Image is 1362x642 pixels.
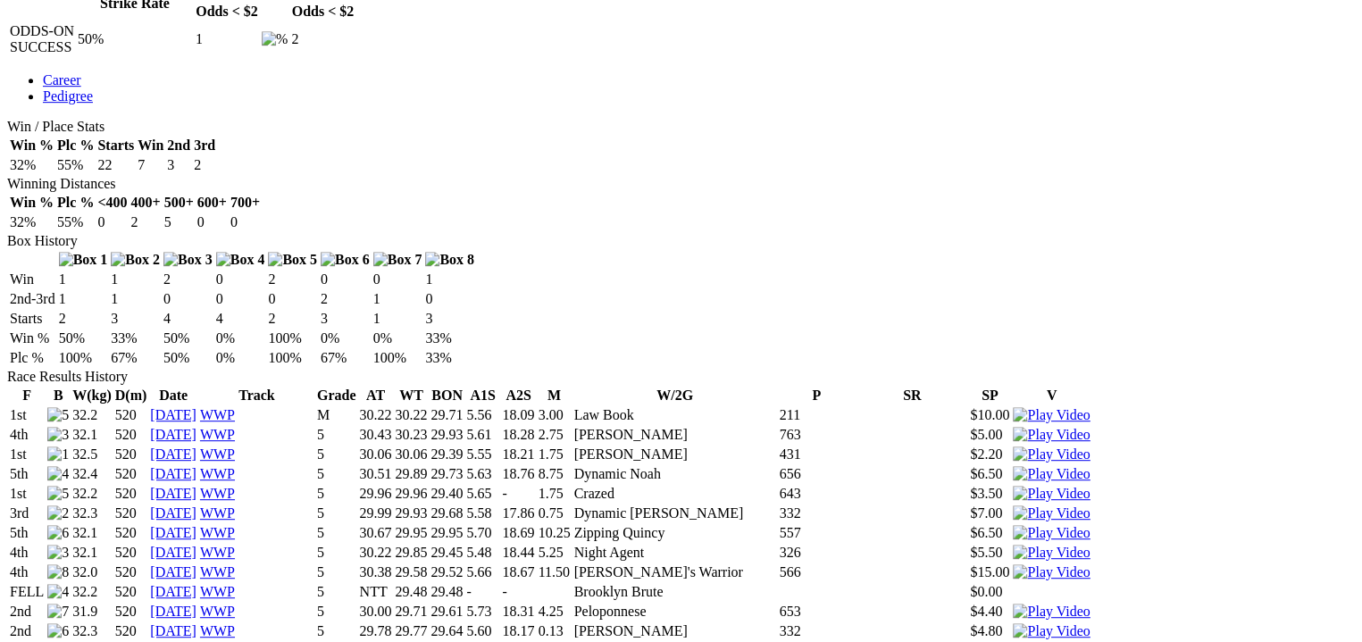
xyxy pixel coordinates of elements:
[71,387,113,404] th: W(kg)
[47,407,69,423] img: 5
[47,525,69,541] img: 6
[969,563,1010,581] td: $15.00
[71,485,113,503] td: 32.2
[47,427,69,443] img: 3
[316,583,357,601] td: 5
[395,563,429,581] td: 29.58
[199,387,314,404] th: Track
[9,544,45,562] td: 4th
[316,544,357,562] td: 5
[71,603,113,621] td: 31.9
[359,485,393,503] td: 29.96
[779,563,856,581] td: 566
[969,583,1010,601] td: $0.00
[163,329,213,347] td: 50%
[430,426,464,444] td: 29.93
[316,563,357,581] td: 5
[359,583,393,601] td: NTT
[200,505,235,521] a: WWP
[779,446,856,463] td: 431
[538,504,572,522] td: 0.75
[267,290,318,308] td: 0
[9,22,75,56] td: ODDS-ON SUCCESS
[215,329,266,347] td: 0%
[359,544,393,562] td: 30.22
[538,485,572,503] td: 1.75
[430,465,464,483] td: 29.73
[373,252,422,268] img: Box 7
[150,623,196,638] a: [DATE]
[58,310,109,328] td: 2
[230,213,261,231] td: 0
[267,271,318,288] td: 2
[230,194,261,212] th: 700+
[502,563,536,581] td: 18.67
[779,504,856,522] td: 332
[9,524,45,542] td: 5th
[502,544,536,562] td: 18.44
[110,349,161,367] td: 67%
[216,252,265,268] img: Box 4
[114,465,148,483] td: 520
[502,406,536,424] td: 18.09
[538,426,572,444] td: 2.75
[320,310,371,328] td: 3
[130,194,162,212] th: 400+
[7,369,1355,385] div: Race Results History
[502,504,536,522] td: 17.86
[77,22,193,56] td: 50%
[96,213,128,231] td: 0
[47,623,69,639] img: 6
[395,387,429,404] th: WT
[573,426,777,444] td: [PERSON_NAME]
[430,563,464,581] td: 29.52
[200,446,235,462] a: WWP
[58,329,109,347] td: 50%
[9,156,54,174] td: 32%
[573,583,777,601] td: Brooklyn Brute
[71,563,113,581] td: 32.0
[969,465,1010,483] td: $6.50
[502,524,536,542] td: 18.69
[424,329,475,347] td: 33%
[9,349,56,367] td: Plc %
[359,387,393,404] th: AT
[395,465,429,483] td: 29.89
[316,446,357,463] td: 5
[71,465,113,483] td: 32.4
[430,406,464,424] td: 29.71
[316,387,357,404] th: Grade
[395,485,429,503] td: 29.96
[1013,407,1090,423] img: Play Video
[316,465,357,483] td: 5
[538,544,572,562] td: 5.25
[58,349,109,367] td: 100%
[9,194,54,212] th: Win %
[215,271,266,288] td: 0
[215,310,266,328] td: 4
[9,465,45,483] td: 5th
[47,545,69,561] img: 3
[9,310,56,328] td: Starts
[200,486,235,501] a: WWP
[163,271,213,288] td: 2
[395,524,429,542] td: 29.95
[47,486,69,502] img: 5
[430,446,464,463] td: 29.39
[969,426,1010,444] td: $5.00
[195,22,259,56] td: 1
[1013,446,1090,462] a: View replay
[7,119,1355,135] div: Win / Place Stats
[71,544,113,562] td: 32.1
[466,465,500,483] td: 5.63
[779,465,856,483] td: 656
[1013,525,1090,541] img: Play Video
[538,465,572,483] td: 8.75
[1013,427,1090,442] a: View replay
[150,604,196,619] a: [DATE]
[779,406,856,424] td: 211
[372,329,423,347] td: 0%
[43,72,81,88] a: Career
[130,213,162,231] td: 2
[316,524,357,542] td: 5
